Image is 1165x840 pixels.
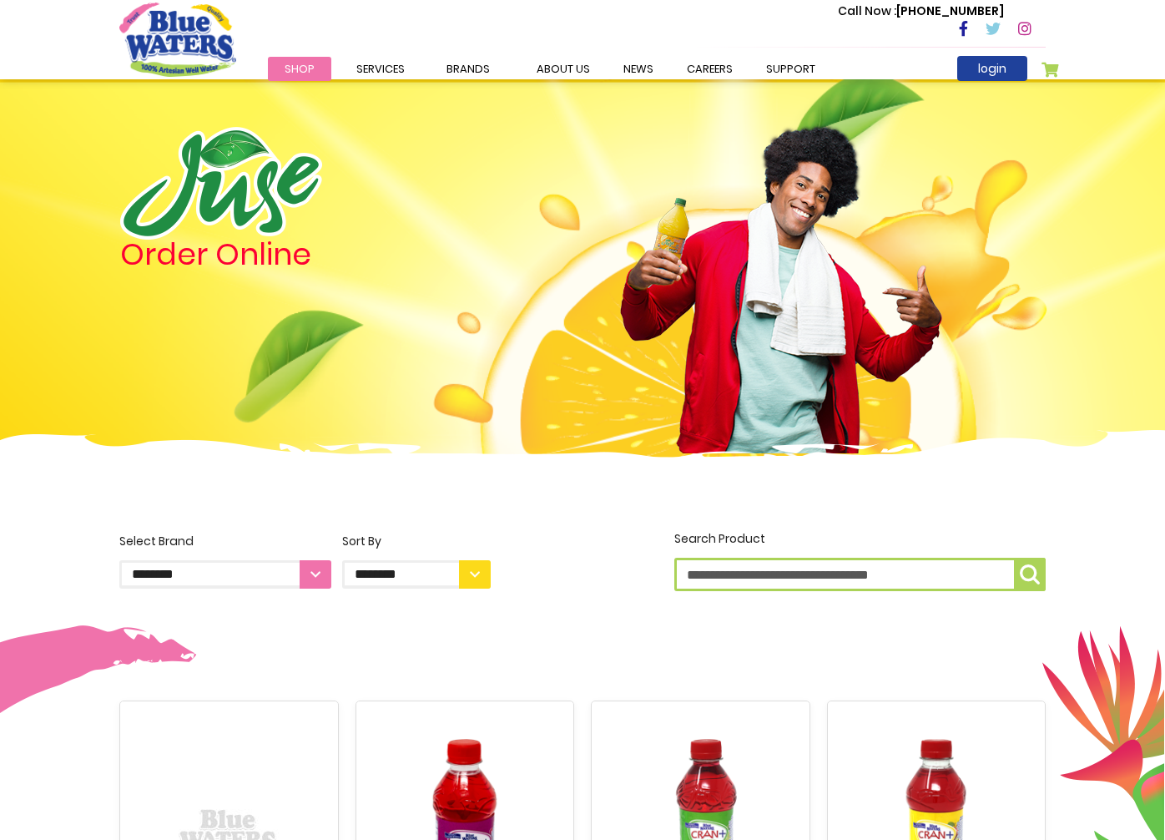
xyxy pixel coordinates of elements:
[285,61,315,77] span: Shop
[957,56,1027,81] a: login
[342,533,491,550] div: Sort By
[520,57,607,81] a: about us
[119,560,331,589] select: Select Brand
[120,127,322,240] img: logo
[618,96,944,453] img: man.png
[674,558,1046,591] input: Search Product
[119,533,331,589] label: Select Brand
[119,3,236,76] a: store logo
[356,61,405,77] span: Services
[1020,564,1040,584] img: search-icon.png
[674,530,1046,591] label: Search Product
[342,560,491,589] select: Sort By
[120,240,492,270] h4: Order Online
[838,3,896,19] span: Call Now :
[1014,558,1046,591] button: Search Product
[838,3,1004,20] p: [PHONE_NUMBER]
[607,57,670,81] a: News
[446,61,490,77] span: Brands
[749,57,832,81] a: support
[670,57,749,81] a: careers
